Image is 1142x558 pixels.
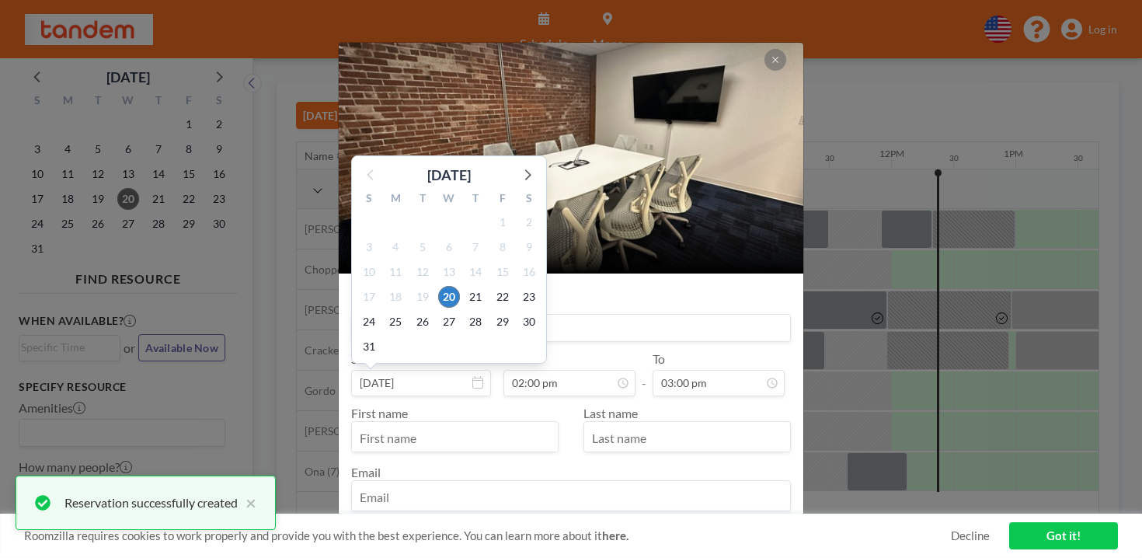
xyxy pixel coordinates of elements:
[642,357,646,391] span: -
[351,406,408,420] label: First name
[1009,522,1118,549] a: Got it!
[351,465,381,480] label: Email
[238,493,256,512] button: close
[352,425,558,452] input: First name
[951,528,990,543] a: Decline
[64,493,238,512] div: Reservation successfully created
[352,484,790,511] input: Email
[352,315,790,341] input: Guest reservation
[357,222,786,246] h2: Crackers (2) (3rd Fl)
[583,406,638,420] label: Last name
[602,528,628,542] a: here.
[584,425,790,452] input: Last name
[24,528,951,543] span: Roomzilla requires cookies to work properly and provide you with the best experience. You can lea...
[653,351,665,367] label: To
